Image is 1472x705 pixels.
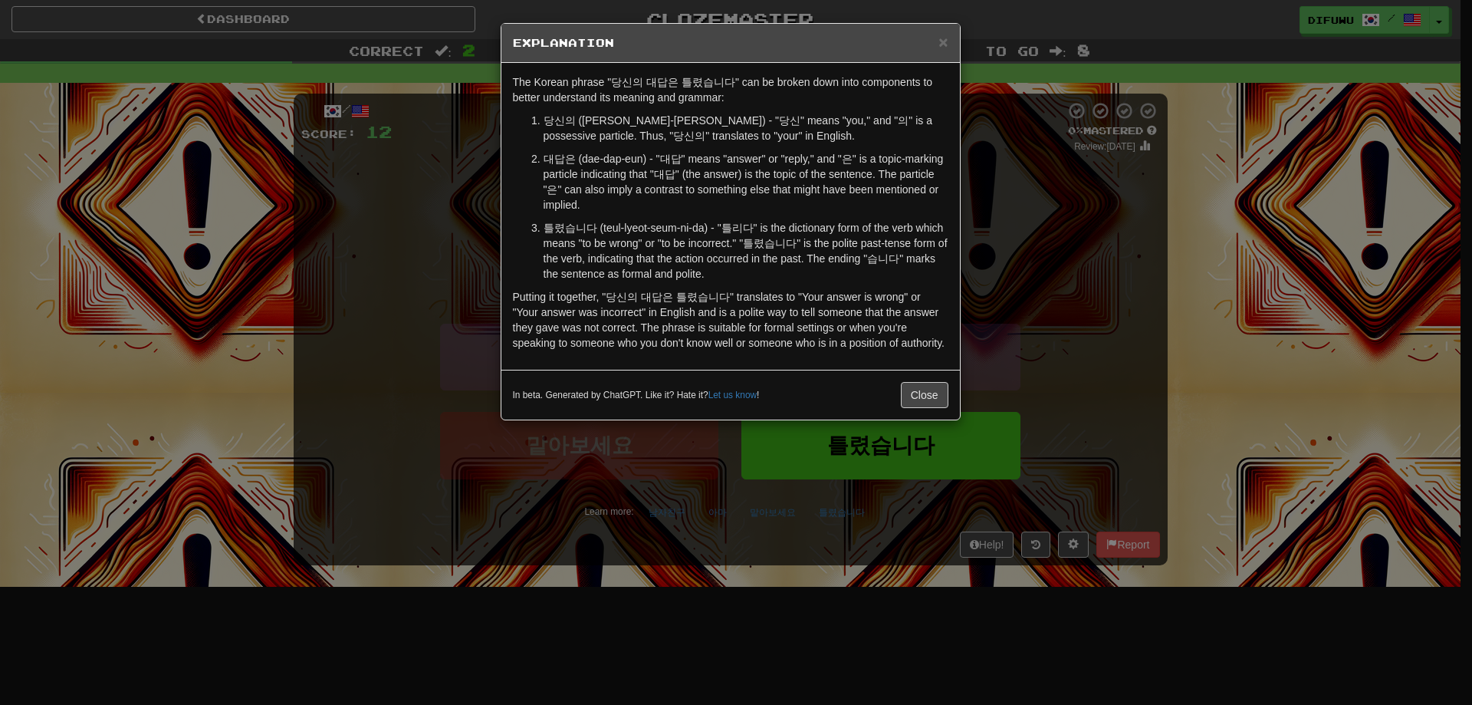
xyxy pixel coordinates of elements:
p: The Korean phrase "당신의 대답은 틀렸습니다" can be broken down into components to better understand its mea... [513,74,948,105]
button: Close [901,382,948,408]
p: 당신의 ([PERSON_NAME]-[PERSON_NAME]) - "당신" means "you," and "의" is a possessive particle. Thus, "당신... [544,113,948,143]
h5: Explanation [513,35,948,51]
small: In beta. Generated by ChatGPT. Like it? Hate it? ! [513,389,760,402]
p: 틀렸습니다 (teul-lyeot-seum-ni-da) - "틀리다" is the dictionary form of the verb which means "to be wrong... [544,220,948,282]
a: Let us know [708,390,757,400]
p: Putting it together, "당신의 대답은 틀렸습니다" translates to "Your answer is wrong" or "Your answer was inc... [513,289,948,351]
span: × [938,33,948,51]
p: 대답은 (dae-dap-eun) - "대답" means "answer" or "reply," and "은" is a topic-marking particle indicatin... [544,151,948,212]
button: Close [938,34,948,50]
